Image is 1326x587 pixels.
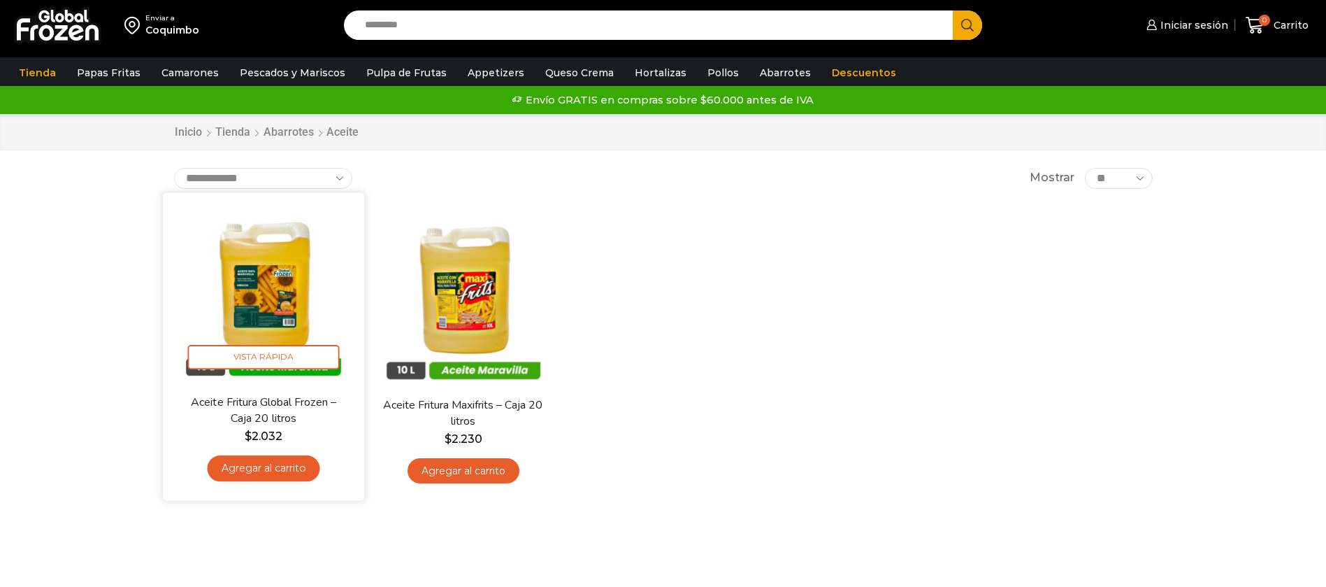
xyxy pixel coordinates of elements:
span: Vista Rápida [187,345,339,369]
button: Search button [953,10,982,40]
a: Inicio [174,125,203,141]
a: Tienda [215,125,251,141]
a: Abarrotes [753,59,818,86]
a: 0 Carrito [1242,9,1312,42]
a: Pollos [700,59,746,86]
span: Iniciar sesión [1157,18,1228,32]
a: Aceite Fritura Global Frozen – Caja 20 litros [182,394,344,427]
img: address-field-icon.svg [124,13,145,37]
div: Enviar a [145,13,199,23]
a: Papas Fritas [70,59,147,86]
span: Mostrar [1030,170,1074,186]
bdi: 2.230 [445,432,482,446]
span: 0 [1259,15,1270,26]
a: Camarones [154,59,226,86]
a: Agregar al carrito: “Aceite Fritura Global Frozen – Caja 20 litros” [207,455,319,481]
div: Coquimbo [145,23,199,37]
a: Aceite Fritura Maxifrits – Caja 20 litros [382,397,543,430]
a: Queso Crema [538,59,621,86]
a: Abarrotes [263,125,315,141]
a: Hortalizas [628,59,693,86]
span: $ [445,432,452,446]
span: Carrito [1270,18,1309,32]
span: $ [244,429,251,442]
a: Appetizers [461,59,531,86]
a: Descuentos [825,59,903,86]
a: Tienda [12,59,63,86]
a: Iniciar sesión [1143,11,1228,39]
bdi: 2.032 [244,429,282,442]
h1: Aceite [326,125,359,139]
a: Pescados y Mariscos [233,59,352,86]
a: Pulpa de Frutas [359,59,454,86]
a: Agregar al carrito: “Aceite Fritura Maxifrits - Caja 20 litros” [408,458,519,484]
select: Pedido de la tienda [174,168,352,189]
nav: Breadcrumb [174,125,359,141]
